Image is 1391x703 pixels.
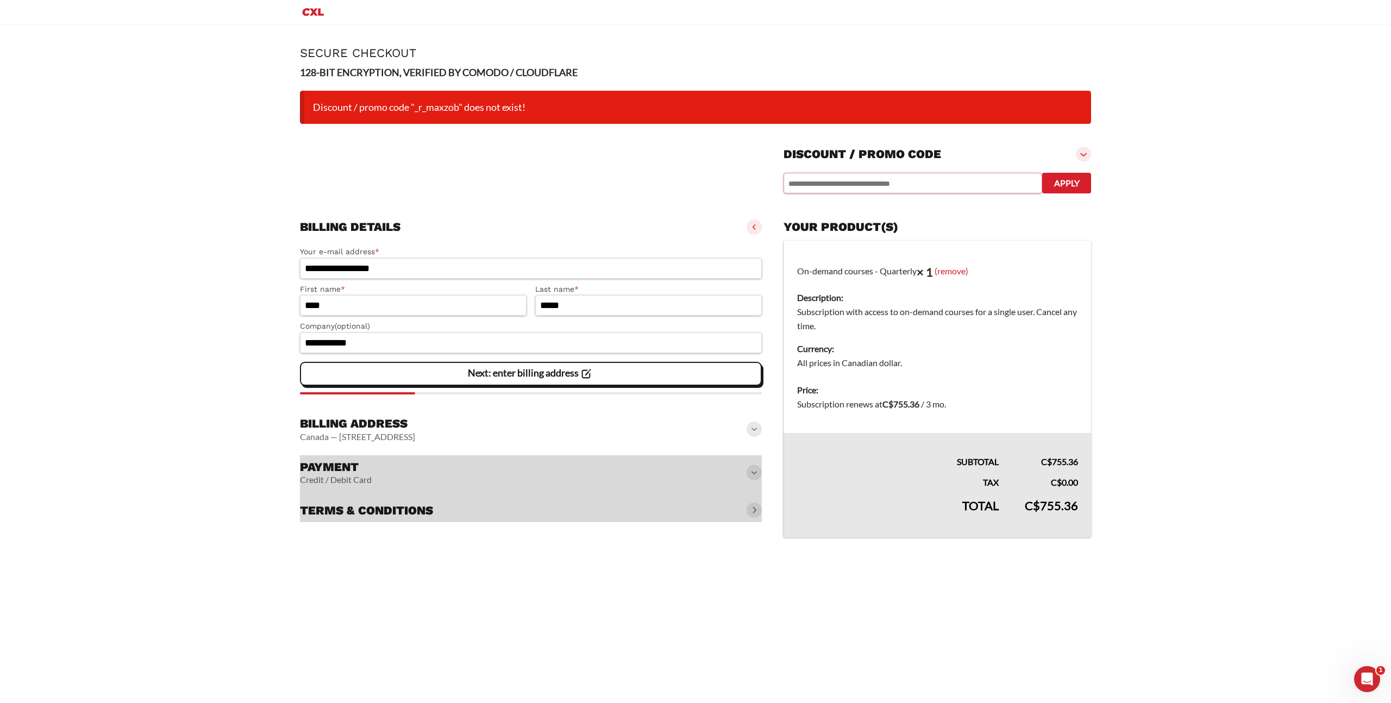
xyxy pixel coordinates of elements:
h3: Discount / promo code [784,147,941,162]
bdi: 755.36 [1041,456,1078,467]
span: C$ [1051,477,1062,487]
dt: Currency: [797,342,1078,356]
strong: × 1 [917,265,933,279]
span: C$ [1041,456,1052,467]
span: C$ [882,399,893,409]
li: Discount / promo code "_r_maxzob" does not exist! [300,91,1091,124]
bdi: 755.36 [882,399,919,409]
label: Company [300,320,762,332]
bdi: 755.36 [1025,498,1078,513]
label: First name [300,283,527,296]
bdi: 0.00 [1051,477,1078,487]
th: Tax [784,469,1012,489]
vaadin-horizontal-layout: Canada — [STREET_ADDRESS] [300,431,415,442]
button: Apply [1042,173,1091,193]
dt: Description: [797,291,1078,305]
span: (optional) [335,322,370,330]
th: Total [784,489,1012,537]
dt: Price: [797,383,1078,397]
label: Last name [535,283,762,296]
span: C$ [1025,498,1040,513]
dd: Subscription with access to on-demand courses for a single user. Cancel any time. [797,305,1078,333]
vaadin-button: Next: enter billing address [300,362,762,386]
th: Subtotal [784,433,1012,469]
h1: Secure Checkout [300,46,1091,60]
span: / 3 mo [921,399,944,409]
dd: All prices in Canadian dollar. [797,356,1078,370]
a: (remove) [935,266,968,276]
label: Your e-mail address [300,246,762,258]
h3: Billing details [300,219,400,235]
span: Subscription renews at . [797,399,946,409]
h3: Billing address [300,416,415,431]
td: On-demand courses - Quarterly [784,241,1091,376]
iframe: Intercom live chat [1354,666,1380,692]
strong: 128-BIT ENCRYPTION, VERIFIED BY COMODO / CLOUDFLARE [300,66,578,78]
span: 1 [1376,666,1385,675]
